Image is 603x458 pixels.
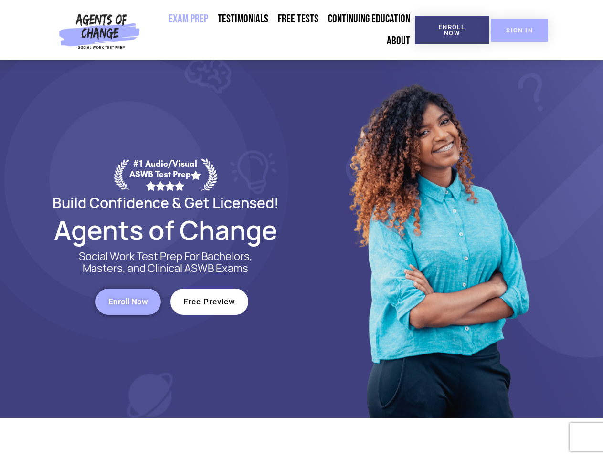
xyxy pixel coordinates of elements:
[30,196,302,209] h2: Build Confidence & Get Licensed!
[323,8,415,30] a: Continuing Education
[415,16,489,44] a: Enroll Now
[108,298,148,306] span: Enroll Now
[491,19,548,42] a: SIGN IN
[183,298,235,306] span: Free Preview
[273,8,323,30] a: Free Tests
[382,30,415,52] a: About
[129,158,201,190] div: #1 Audio/Visual ASWB Test Prep
[30,219,302,241] h2: Agents of Change
[506,27,533,33] span: SIGN IN
[430,24,474,36] span: Enroll Now
[144,8,415,52] nav: Menu
[68,250,264,274] p: Social Work Test Prep For Bachelors, Masters, and Clinical ASWB Exams
[342,60,533,418] img: Website Image 1 (1)
[170,289,248,315] a: Free Preview
[95,289,161,315] a: Enroll Now
[164,8,213,30] a: Exam Prep
[213,8,273,30] a: Testimonials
